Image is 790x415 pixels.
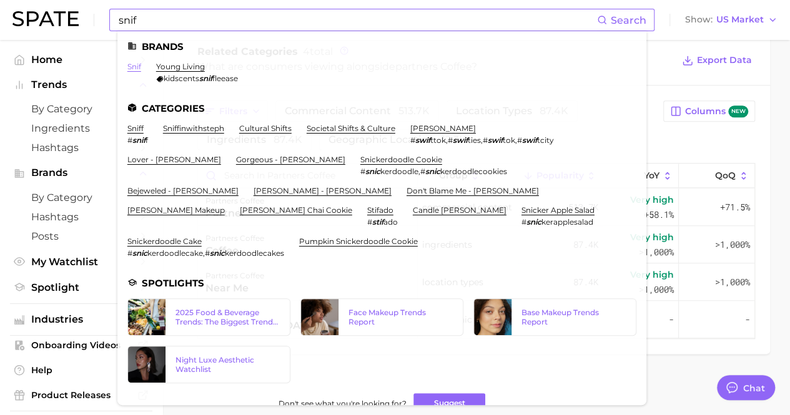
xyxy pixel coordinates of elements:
span: by Category [31,103,131,115]
a: snickerdoodle cookie [360,155,442,164]
span: Ingredients [31,122,131,134]
input: Search here for a brand, industry, or ingredient [117,9,597,31]
span: f [146,135,148,145]
a: [PERSON_NAME] makeup [127,205,225,215]
em: snic [210,248,225,258]
em: swif [488,135,503,145]
a: sniff [127,124,144,133]
span: kerdoodlecookies [440,167,507,176]
li: Brands [127,41,636,52]
a: don't blame me - [PERSON_NAME] [407,186,539,195]
li: Spotlights [127,278,636,288]
span: kerdoodlecakes [225,248,284,258]
span: Posts [31,230,131,242]
li: Categories [127,103,636,114]
span: kidscents [164,74,199,83]
span: Columns [685,105,748,117]
span: # [483,135,488,145]
span: Hashtags [31,142,131,154]
span: Trends [31,79,131,90]
a: bejeweled - [PERSON_NAME] [127,186,239,195]
em: snic [526,217,541,227]
span: new [728,105,748,117]
a: cultural shifts [239,124,292,133]
span: # [448,135,453,145]
span: kerdoodlecake [147,248,203,258]
span: ttok [430,135,446,145]
a: Face Makeup Trends Report [300,298,463,336]
span: # [410,135,415,145]
span: Show [685,16,713,23]
div: , [127,248,284,258]
span: - [669,312,674,327]
a: Onboarding Videos [10,336,152,354]
a: [PERSON_NAME] [410,124,476,133]
em: snic [132,248,147,258]
span: tok [503,135,515,145]
button: Suggest [413,393,485,414]
a: Ingredients [10,119,152,138]
div: 2025 Food & Beverage Trends: The Biggest Trends According to TikTok & Google Search [175,308,280,326]
span: # [420,167,425,176]
span: >1,000% [715,238,750,250]
button: Export Data [679,52,755,69]
a: sniffinwithsteph [163,124,224,133]
a: societal shifts & culture [307,124,395,133]
span: tcity [537,135,554,145]
span: fleease [212,74,238,83]
span: Very high [630,267,674,282]
span: YoY [644,170,659,180]
em: snic [425,167,440,176]
a: Spotlight [10,278,152,297]
em: stif [372,217,383,227]
a: Base Makeup Trends Report [473,298,636,336]
a: Posts [10,227,152,246]
span: US Market [716,16,764,23]
div: Base Makeup Trends Report [521,308,626,326]
span: >1,000% [639,283,674,295]
span: My Watchlist [31,256,131,268]
span: Export Data [697,55,752,66]
span: # [517,135,522,145]
em: swif [415,135,430,145]
em: swif [522,135,537,145]
a: snicker apple salad [521,205,595,215]
a: pumpkin snickerdoodle cookie [299,237,418,246]
div: Face Makeup Trends Report [348,308,453,326]
em: snif [199,74,212,83]
span: Home [31,54,131,66]
a: [PERSON_NAME] - [PERSON_NAME] [254,186,392,195]
span: Very high [630,230,674,245]
span: kerdoodle [380,167,418,176]
a: Night Luxe Aesthetic Watchlist [127,346,290,383]
span: kerapplesalad [541,217,593,227]
span: ties [468,135,481,145]
span: # [127,248,132,258]
a: stifado [367,205,393,215]
img: SPATE [12,11,79,26]
button: ShowUS Market [682,12,781,28]
span: Very high [630,192,674,207]
a: Hashtags [10,207,152,227]
div: Night Luxe Aesthetic Watchlist [175,355,280,374]
span: by Category [31,192,131,203]
button: Trends [10,76,152,94]
a: candle [PERSON_NAME] [413,205,506,215]
a: 2025 Food & Beverage Trends: The Biggest Trends According to TikTok & Google Search [127,298,290,336]
button: Columnsnew [663,100,755,122]
span: >1,000% [715,276,750,288]
em: snif [132,135,146,145]
a: [PERSON_NAME] chai cookie [240,205,352,215]
a: snickerdoodle cake [127,237,202,246]
span: Help [31,364,131,376]
span: Onboarding Videos [31,339,131,351]
div: , , , [410,135,554,145]
span: Spotlight [31,281,131,293]
a: snif [127,62,141,71]
span: QoQ [715,170,736,180]
a: by Category [10,188,152,207]
span: # [521,217,526,227]
span: # [360,167,365,176]
a: Help [10,361,152,379]
a: Hashtags [10,138,152,157]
